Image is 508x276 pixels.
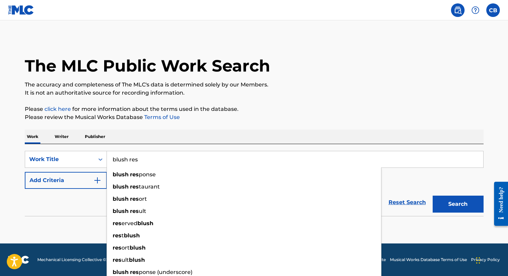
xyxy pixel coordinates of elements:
strong: res [130,183,139,190]
p: Writer [53,130,71,144]
strong: res [113,244,121,251]
p: The accuracy and completeness of The MLC's data is determined solely by our Members. [25,81,484,89]
form: Search Form [25,151,484,216]
p: It is not an authoritative source for recording information. [25,89,484,97]
strong: res [130,196,139,202]
div: User Menu [486,3,500,17]
a: Privacy Policy [471,257,500,263]
iframe: Resource Center [489,176,508,232]
strong: res [113,232,121,239]
div: Help [469,3,482,17]
div: Work Title [29,155,90,163]
strong: res [113,220,121,226]
strong: blush [129,257,145,263]
strong: blush [113,196,129,202]
strong: blush [130,244,146,251]
p: Work [25,130,40,144]
button: Search [433,196,484,213]
iframe: Chat Widget [474,243,508,276]
a: Reset Search [385,195,429,210]
span: ult [121,257,129,263]
span: ponse [139,171,156,178]
span: ort [121,244,130,251]
a: Public Search [451,3,465,17]
strong: res [130,171,139,178]
strong: res [113,257,121,263]
strong: blush [113,183,129,190]
strong: blush [137,220,153,226]
button: Add Criteria [25,172,107,189]
img: help [471,6,479,14]
img: 9d2ae6d4665cec9f34b9.svg [93,176,101,184]
span: Mechanical Licensing Collective © 2025 [37,257,116,263]
strong: blush [124,232,140,239]
strong: res [130,208,139,214]
p: Please review the Musical Works Database [25,113,484,121]
span: ponse (underscore) [139,269,192,275]
img: logo [8,256,29,264]
img: search [454,6,462,14]
span: ort [139,196,147,202]
span: taurant [139,183,160,190]
a: Terms of Use [143,114,180,120]
span: t [121,232,124,239]
h1: The MLC Public Work Search [25,56,270,76]
a: Musical Works Database Terms of Use [390,257,467,263]
div: Drag [476,250,480,271]
span: ult [139,208,146,214]
strong: blush [113,269,129,275]
span: erved [121,220,137,226]
strong: blush [113,171,129,178]
a: click here [44,106,71,112]
strong: res [130,269,139,275]
p: Please for more information about the terms used in the database. [25,105,484,113]
p: Publisher [83,130,107,144]
strong: blush [113,208,129,214]
img: MLC Logo [8,5,34,15]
